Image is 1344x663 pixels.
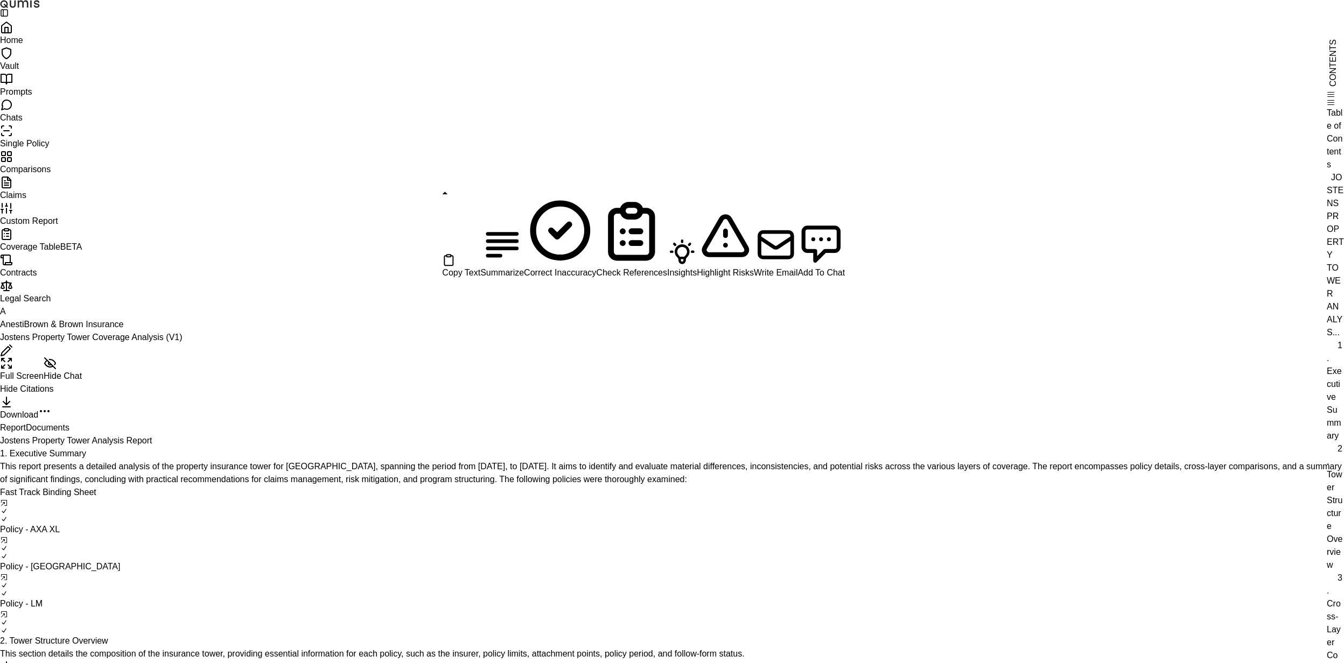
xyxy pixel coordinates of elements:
[24,320,123,329] span: Brown & Brown Insurance
[26,421,69,434] button: Documents
[1327,39,1340,87] span: CONTENTS
[1327,173,1344,337] a: JOSTENS PROPERTY TOWER ANALYS...
[44,357,82,383] button: Hide Chat
[797,220,845,280] button: Add To Chat
[667,237,697,279] button: Insights
[442,254,480,280] button: Copy Text
[524,194,596,279] button: Correct Inaccuracy
[667,269,697,278] span: Insights
[754,269,798,278] span: Write Email
[60,242,82,251] span: BETA
[596,269,667,278] span: Check References
[1327,108,1342,169] span: Table of Contents
[1327,444,1342,569] a: 2. Tower Structure Overview
[480,223,524,280] button: Summarize
[697,269,754,278] span: Highlight Risks
[442,269,480,278] span: Copy Text
[480,269,524,278] span: Summarize
[697,210,754,280] button: Highlight Risks
[596,196,667,280] button: Check References
[44,371,82,380] span: Hide Chat
[1327,341,1342,440] a: 1. Executive Summary
[524,269,596,278] span: Correct Inaccuracy
[797,269,845,278] span: Add To Chat
[754,223,798,280] button: Write Email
